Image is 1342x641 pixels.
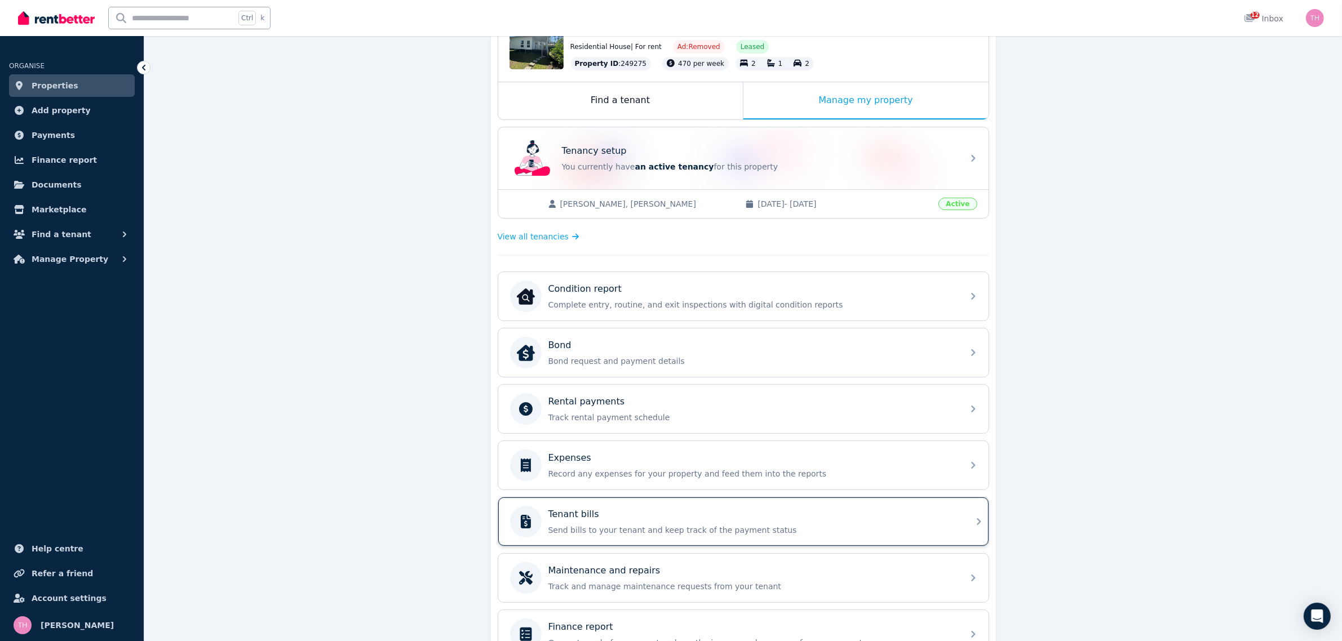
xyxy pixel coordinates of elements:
p: Tenant bills [548,508,599,521]
p: Bond request and payment details [548,355,956,367]
a: Help centre [9,537,135,560]
a: Marketplace [9,198,135,221]
a: Tenant billsSend bills to your tenant and keep track of the payment status [498,497,989,546]
span: Active [938,198,977,210]
a: View all tenancies [498,231,579,242]
span: Ctrl [238,11,256,25]
span: Leased [741,42,764,51]
p: Maintenance and repairs [548,564,661,577]
a: Condition reportCondition reportComplete entry, routine, and exit inspections with digital condit... [498,272,989,320]
span: k [260,14,264,23]
span: Refer a friend [32,567,93,580]
img: TROY HUDSON [1306,9,1324,27]
p: Track rental payment schedule [548,412,956,423]
a: Add property [9,99,135,122]
div: Open Intercom Messenger [1304,603,1331,630]
span: Documents [32,178,82,192]
span: [PERSON_NAME], [PERSON_NAME] [560,198,734,210]
span: Help centre [32,542,83,555]
p: Complete entry, routine, and exit inspections with digital condition reports [548,299,956,310]
img: Tenancy setup [515,140,551,176]
span: 12 [1251,12,1260,19]
a: Payments [9,124,135,146]
p: You currently have for this property [562,161,956,172]
p: Condition report [548,282,622,296]
div: Inbox [1244,13,1283,24]
img: RentBetter [18,10,95,26]
img: TROY HUDSON [14,616,32,634]
div: Find a tenant [498,82,743,119]
span: [DATE] - [DATE] [758,198,932,210]
a: Account settings [9,587,135,609]
span: 470 per week [678,60,724,68]
div: Manage my property [743,82,989,119]
a: Refer a friend [9,562,135,585]
p: Finance report [548,620,613,634]
span: Residential House | For rent [570,42,662,51]
div: : 249275 [570,57,652,70]
a: Maintenance and repairsTrack and manage maintenance requests from your tenant [498,554,989,602]
p: Send bills to your tenant and keep track of the payment status [548,524,956,536]
span: Manage Property [32,252,108,266]
span: 2 [751,60,756,68]
span: Find a tenant [32,228,91,241]
button: Manage Property [9,248,135,270]
span: 1 [778,60,783,68]
span: an active tenancy [635,162,714,171]
span: Payments [32,128,75,142]
p: Rental payments [548,395,625,408]
a: BondBondBond request and payment details [498,328,989,377]
p: Tenancy setup [562,144,627,158]
button: Find a tenant [9,223,135,246]
a: Documents [9,173,135,196]
img: Condition report [517,287,535,305]
span: [PERSON_NAME] [41,618,114,632]
span: Ad: Removed [677,42,720,51]
span: 2 [805,60,809,68]
a: Properties [9,74,135,97]
a: Finance report [9,149,135,171]
p: Bond [548,339,572,352]
span: Marketplace [32,203,86,216]
span: ORGANISE [9,62,45,70]
span: Property ID [575,59,619,68]
p: Expenses [548,451,591,465]
p: Record any expenses for your property and feed them into the reports [548,468,956,479]
span: Add property [32,104,91,117]
span: View all tenancies [498,231,569,242]
span: Account settings [32,591,107,605]
p: Track and manage maintenance requests from your tenant [548,581,956,592]
a: Rental paymentsTrack rental payment schedule [498,385,989,433]
a: ExpensesRecord any expenses for your property and feed them into the reports [498,441,989,489]
img: Bond [517,344,535,362]
span: Properties [32,79,78,92]
a: Tenancy setupTenancy setupYou currently havean active tenancyfor this property [498,127,989,189]
span: Finance report [32,153,97,167]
